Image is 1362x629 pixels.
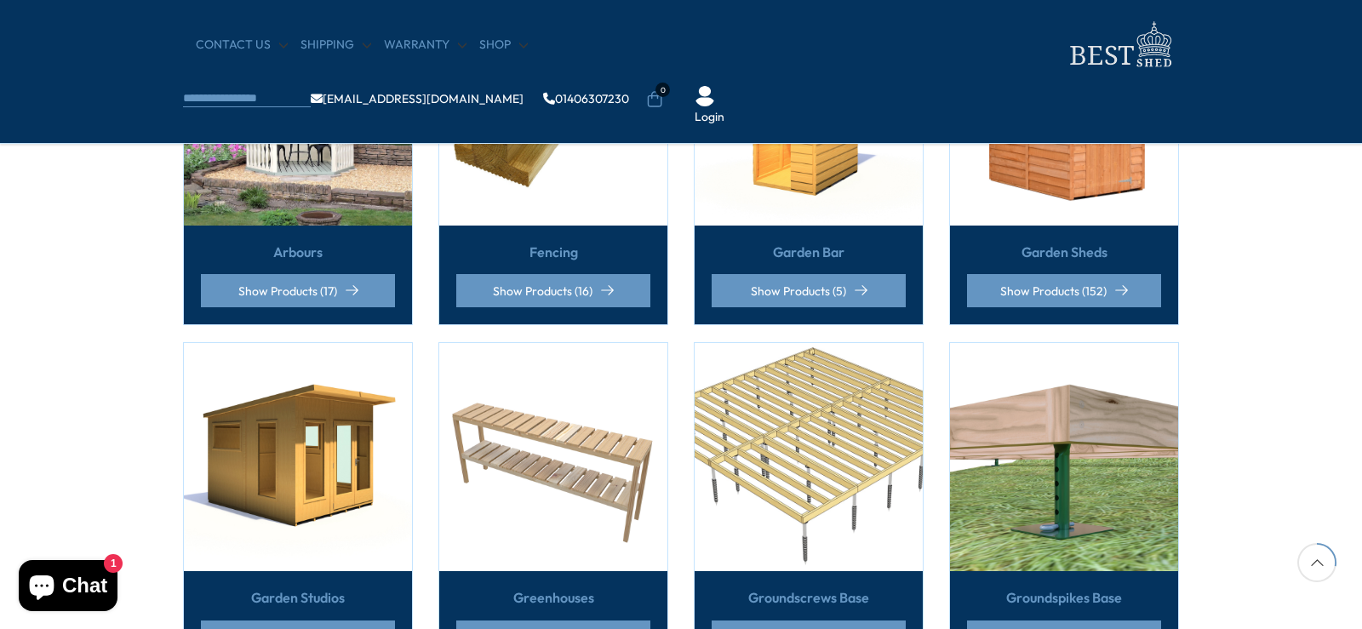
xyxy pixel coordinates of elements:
[456,274,650,307] a: Show Products (16)
[201,274,395,307] a: Show Products (17)
[384,37,466,54] a: Warranty
[950,343,1178,571] img: Groundspikes Base
[273,243,323,261] a: Arbours
[712,274,906,307] a: Show Products (5)
[439,343,667,571] img: Greenhouses
[184,343,412,571] img: Garden Studios
[695,86,715,106] img: User Icon
[300,37,371,54] a: Shipping
[479,37,528,54] a: Shop
[1006,588,1122,607] a: Groundspikes Base
[14,560,123,615] inbox-online-store-chat: Shopify online store chat
[646,91,663,108] a: 0
[196,37,288,54] a: CONTACT US
[1060,17,1179,72] img: logo
[543,93,629,105] a: 01406307230
[967,274,1161,307] a: Show Products (152)
[773,243,844,261] a: Garden Bar
[695,343,923,571] img: Groundscrews Base
[695,109,724,126] a: Login
[748,588,869,607] a: Groundscrews Base
[251,588,345,607] a: Garden Studios
[513,588,594,607] a: Greenhouses
[1021,243,1107,261] a: Garden Sheds
[311,93,524,105] a: [EMAIL_ADDRESS][DOMAIN_NAME]
[655,83,670,97] span: 0
[529,243,578,261] a: Fencing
